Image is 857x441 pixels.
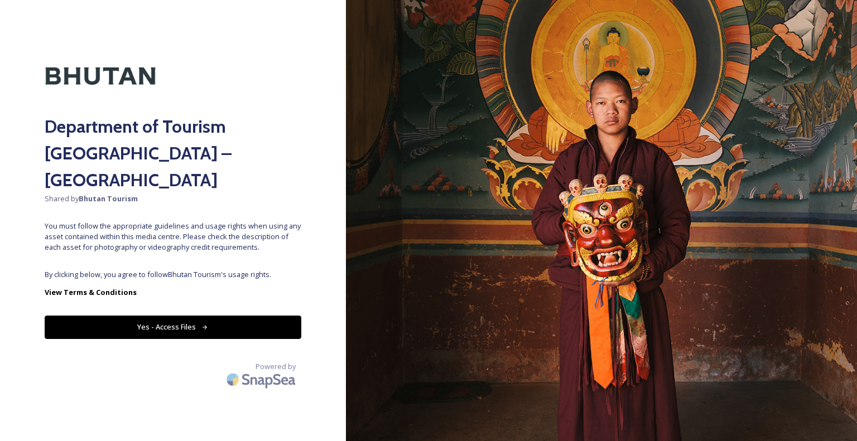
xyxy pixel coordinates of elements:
[45,285,301,299] a: View Terms & Conditions
[223,366,301,392] img: SnapSea Logo
[45,45,156,108] img: Kingdom-of-Bhutan-Logo.png
[45,287,137,297] strong: View Terms & Conditions
[45,193,301,204] span: Shared by
[45,113,301,193] h2: Department of Tourism [GEOGRAPHIC_DATA] – [GEOGRAPHIC_DATA]
[256,361,296,372] span: Powered by
[79,193,138,203] strong: Bhutan Tourism
[45,269,301,280] span: By clicking below, you agree to follow Bhutan Tourism 's usage rights.
[45,316,301,338] button: Yes - Access Files
[45,221,301,253] span: You must follow the appropriate guidelines and usage rights when using any asset contained within...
